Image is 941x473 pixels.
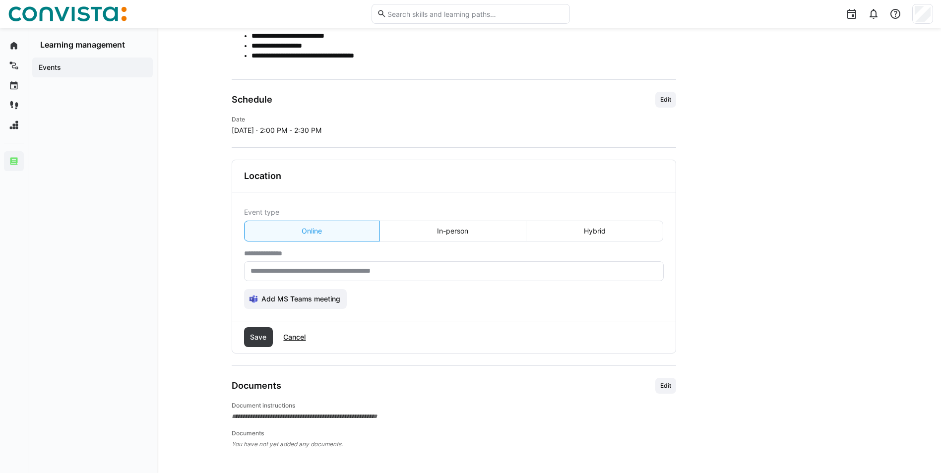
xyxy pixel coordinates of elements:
[232,380,281,391] h3: Documents
[244,327,273,347] button: Save
[244,171,281,181] h3: Location
[244,207,664,217] div: Event type
[244,289,347,309] button: Add MS Teams meeting
[386,9,564,18] input: Search skills and learning paths…
[232,402,676,410] h4: Document instructions
[232,439,676,449] span: You have not yet added any documents.
[232,94,272,105] h3: Schedule
[282,332,307,342] span: Cancel
[244,221,380,241] eds-button-option: Online
[659,96,672,104] span: Edit
[232,125,321,135] span: [DATE] · 2:00 PM - 2:30 PM
[249,332,268,342] span: Save
[659,382,672,390] span: Edit
[232,429,676,437] h4: Documents
[260,294,342,304] span: Add MS Teams meeting
[232,116,321,123] h4: Date
[277,327,312,347] button: Cancel
[655,378,676,394] button: Edit
[379,221,526,241] eds-button-option: In-person
[526,221,663,241] eds-button-option: Hybrid
[655,92,676,108] button: Edit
